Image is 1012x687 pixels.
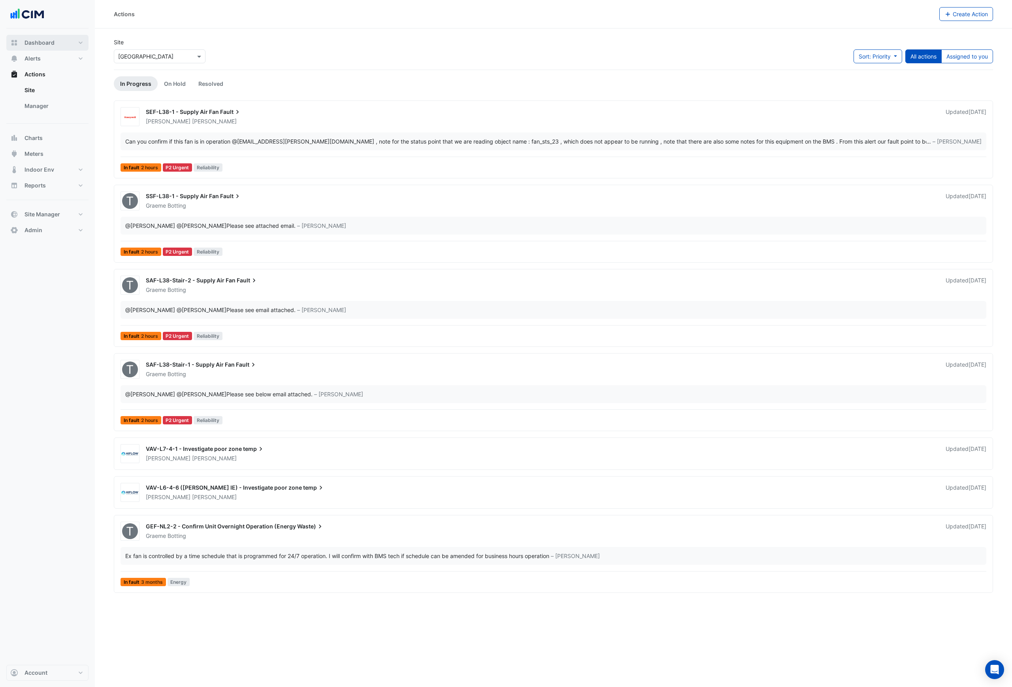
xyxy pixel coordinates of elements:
span: 2 hours [141,418,158,423]
fa-layers: TPG [120,523,140,539]
button: Alerts [6,51,89,66]
span: 3 months [141,580,163,585]
div: Updated [946,108,986,125]
span: In fault [121,332,161,340]
a: In Progress [114,76,158,91]
fa-layers: TPG [120,361,140,377]
span: Graeme [146,532,166,539]
span: Waste) [297,522,324,530]
span: – [PERSON_NAME] [297,221,346,230]
app-icon: Admin [10,226,18,234]
app-icon: Dashboard [10,39,18,47]
img: Company Logo [9,6,45,22]
span: hari.selvam@hiflow.com.au [HiFlow] [177,307,226,313]
span: In fault [121,163,161,172]
button: Actions [6,66,89,82]
span: Botting [168,202,186,210]
span: Graeme [146,202,166,209]
div: … [125,137,982,146]
img: HiFlow [121,450,139,458]
span: hari.selvam@hiflow.com.au [HiFlow] [177,222,226,229]
span: 2 hours [141,165,158,170]
div: Ex fan is controlled by a time schedule that is programmed for 24/7 operation. I will confirm wit... [125,552,549,560]
span: Reports [24,182,46,189]
div: Updated [946,522,986,540]
div: P2 Urgent [163,248,192,256]
span: Fault [220,192,241,200]
span: Reliability [194,248,222,256]
div: Updated [946,484,986,501]
span: SSF-L38-1 - Supply Air Fan [146,193,219,199]
a: Resolved [192,76,230,91]
span: Botting [168,370,186,378]
span: [PERSON_NAME] [192,493,237,501]
span: [PERSON_NAME] [146,494,190,500]
span: [PERSON_NAME] [192,117,237,125]
a: On Hold [158,76,192,91]
app-icon: Meters [10,150,18,158]
div: Updated [946,361,986,378]
fa-layers: TPG [120,277,140,293]
div: Please see email attached. [125,306,296,314]
span: Wed 30-Apr-2025 14:36 AEST [969,361,986,368]
span: Energy [168,578,190,586]
span: Fault [236,361,257,369]
span: Meters [24,150,43,158]
span: – [PERSON_NAME] [314,390,363,398]
div: Please see below email attached. [125,390,313,398]
span: Admin [24,226,42,234]
span: Dashboard [24,39,55,47]
a: Manager [18,98,89,114]
span: Actions [24,70,45,78]
span: VAV-L7-4-1 - Investigate poor zone [146,445,242,452]
span: [PERSON_NAME] [146,118,190,125]
button: Assigned to you [941,49,993,63]
button: Site Manager [6,206,89,222]
span: – [PERSON_NAME] [933,137,982,146]
span: 2 hours [141,250,158,254]
span: – [PERSON_NAME] [551,552,600,560]
span: Wed 30-Apr-2025 14:37 AEST [969,277,986,284]
span: lves@tpg.com.au [TPG] [125,307,175,313]
span: temp [303,484,325,492]
div: Actions [114,10,135,18]
div: Open Intercom Messenger [985,660,1004,679]
span: SEF-L38-1 - Supply Air Fan [146,108,219,115]
span: – [PERSON_NAME] [297,306,346,314]
span: T [126,195,134,207]
span: GEF-NL2-2 - Confirm Unit Overnight Operation (Energy [146,523,296,530]
span: SAF-L38-Stair-1 - Supply Air Fan [146,361,235,368]
div: Actions [6,82,89,117]
button: Charts [6,130,89,146]
span: Graeme [146,286,166,293]
span: Reliability [194,332,222,340]
span: Charts [24,134,43,142]
span: T [126,279,134,291]
button: Dashboard [6,35,89,51]
span: T [126,363,134,375]
button: All actions [905,49,942,63]
span: In fault [121,416,161,424]
div: P2 Urgent [163,416,192,424]
span: Alerts [24,55,41,62]
img: HiFlow [121,489,139,497]
app-icon: Charts [10,134,18,142]
span: Fault [237,276,258,284]
fa-layers: TPG [120,193,140,209]
label: Site [114,38,124,46]
span: Fault [220,108,241,116]
span: Create Action [953,11,988,17]
div: P2 Urgent [163,163,192,172]
span: lves@tpg.com.au [TPG] [125,222,175,229]
span: Tue 08-Jul-2025 14:05 AEST [969,108,986,115]
span: Botting [168,286,186,294]
span: Sort: Priority [859,53,891,60]
button: Create Action [939,7,993,21]
span: Account [24,669,47,677]
span: Thu 24-Apr-2025 12:00 AEST [969,523,986,530]
span: lves@tpg.com.au [TPG] [177,391,226,397]
app-icon: Site Manager [10,210,18,218]
span: Wed 30-Apr-2025 14:37 AEST [969,193,986,199]
span: [PERSON_NAME] [192,454,237,462]
span: Site Manager [24,210,60,218]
